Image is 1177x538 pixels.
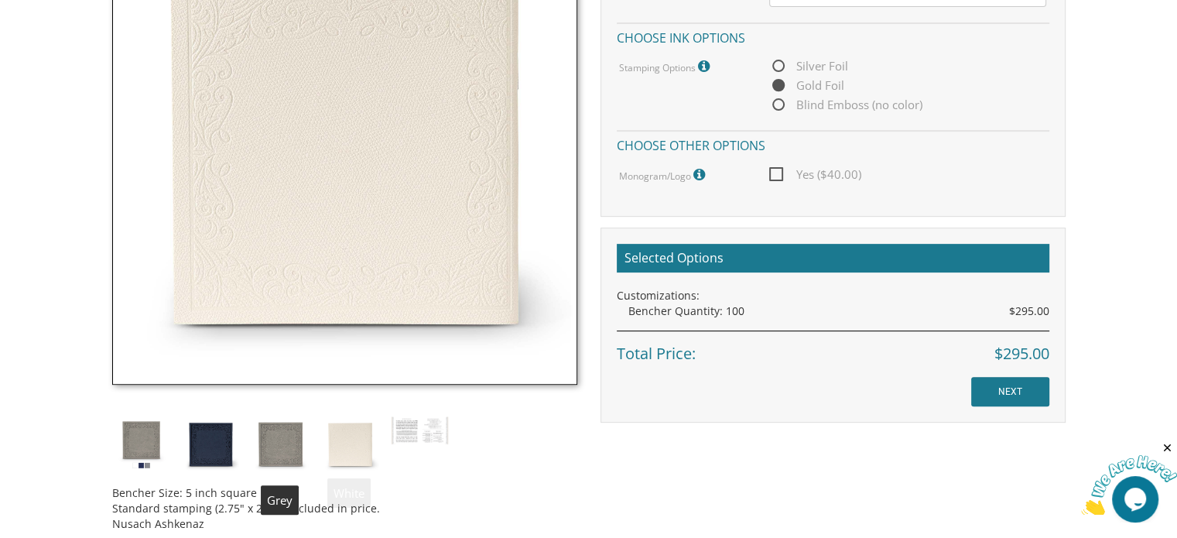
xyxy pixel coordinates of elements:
img: bp%20bencher%20inside%201.JPG [391,416,449,445]
div: Total Price: [617,331,1049,365]
h4: Choose ink options [617,22,1049,50]
span: Blind Emboss (no color) [769,95,922,115]
span: $295.00 [1009,303,1049,319]
img: grey_leatherette.jpg [251,416,310,474]
span: Yes ($40.00) [769,165,861,184]
h2: Selected Options [617,244,1049,273]
label: Stamping Options [619,57,713,77]
h4: Choose other options [617,130,1049,157]
iframe: chat widget [1081,441,1177,515]
span: $295.00 [994,343,1049,365]
img: white_leatherette.jpg [321,416,379,474]
div: Customizations: [617,288,1049,303]
label: Monogram/Logo [619,165,709,185]
span: Gold Foil [769,76,844,95]
span: Silver Foil [769,57,848,76]
img: tiferes_leatherette.jpg [112,416,170,474]
input: NEXT [971,377,1049,406]
div: Bencher Size: 5 inch square Standard stamping (2.75" x 2.75") included in price. Nusach Ashkenaz [112,474,577,532]
img: navy_leatherette.jpg [182,416,240,474]
div: Bencher Quantity: 100 [628,303,1049,319]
